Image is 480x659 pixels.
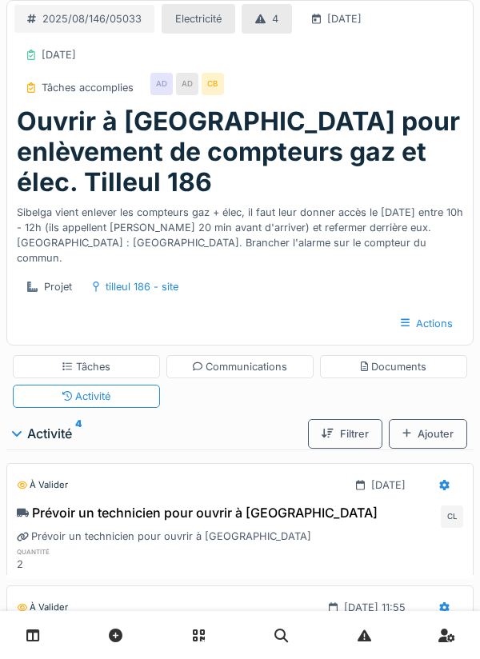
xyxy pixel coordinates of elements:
[17,601,68,614] div: À valider
[361,359,427,374] div: Documents
[42,47,76,62] div: [DATE]
[175,11,222,26] div: Electricité
[17,478,68,492] div: À valider
[17,529,463,544] div: Prévoir un technicien pour ouvrir à [GEOGRAPHIC_DATA]
[272,11,278,26] div: 4
[441,505,463,528] div: CL
[389,419,467,449] div: Ajouter
[193,359,288,374] div: Communications
[202,73,224,95] div: CB
[106,279,178,294] div: tilleul 186 - site
[17,503,378,522] div: Prévoir un technicien pour ouvrir à [GEOGRAPHIC_DATA]
[344,600,406,615] div: [DATE] 11:55
[75,424,82,443] sup: 4
[387,309,466,338] div: Actions
[327,11,362,26] div: [DATE]
[308,419,382,449] div: Filtrer
[150,73,173,95] div: AD
[17,106,463,198] h1: Ouvrir à [GEOGRAPHIC_DATA] pour enlèvement de compteurs gaz et élec. Tilleul 186
[17,546,162,557] h6: quantité
[17,198,463,266] div: Sibelga vient enlever les compteurs gaz + élec, il faut leur donner accès le [DATE] entre 10h - 1...
[13,424,302,443] div: Activité
[42,11,142,26] div: 2025/08/146/05033
[17,557,162,572] div: 2
[62,359,110,374] div: Tâches
[42,80,134,95] div: Tâches accomplies
[176,73,198,95] div: AD
[62,389,111,404] div: Activité
[44,279,72,294] div: Projet
[371,477,406,493] div: [DATE]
